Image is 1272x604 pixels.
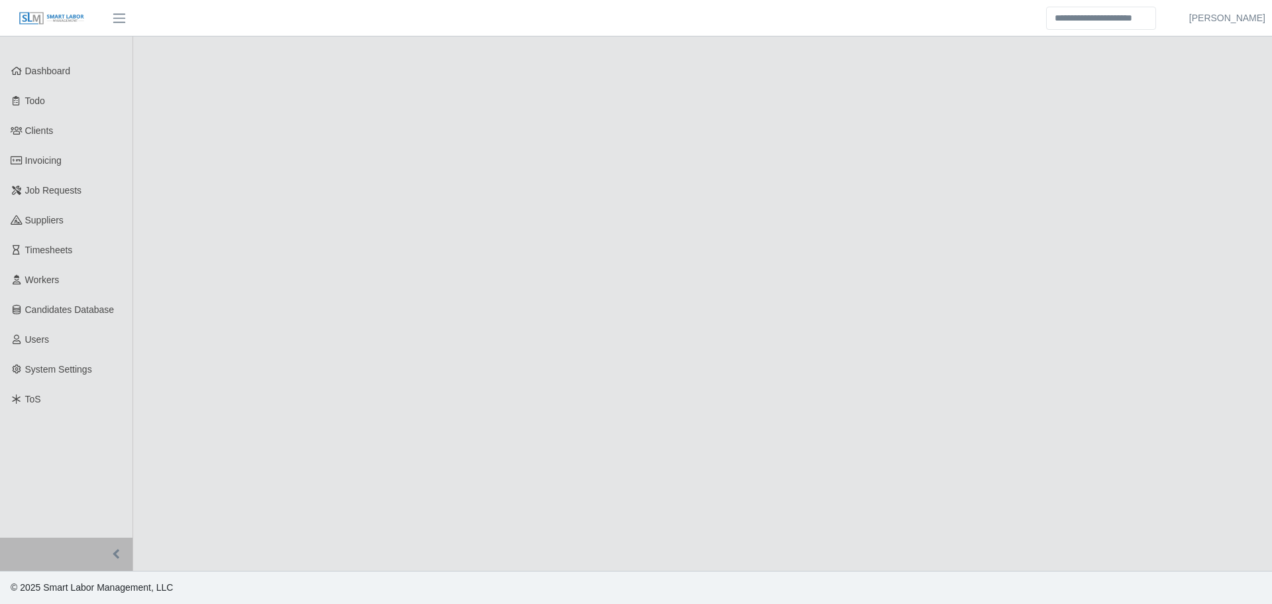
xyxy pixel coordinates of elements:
span: Suppliers [25,215,64,225]
span: Dashboard [25,66,71,76]
span: Workers [25,274,60,285]
span: Todo [25,95,45,106]
a: [PERSON_NAME] [1189,11,1265,25]
span: ToS [25,394,41,404]
span: © 2025 Smart Labor Management, LLC [11,582,173,593]
span: Candidates Database [25,304,115,315]
span: Invoicing [25,155,62,166]
img: SLM Logo [19,11,85,26]
span: Timesheets [25,245,73,255]
input: Search [1046,7,1156,30]
span: Clients [25,125,54,136]
span: Job Requests [25,185,82,196]
span: Users [25,334,50,345]
span: System Settings [25,364,92,375]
